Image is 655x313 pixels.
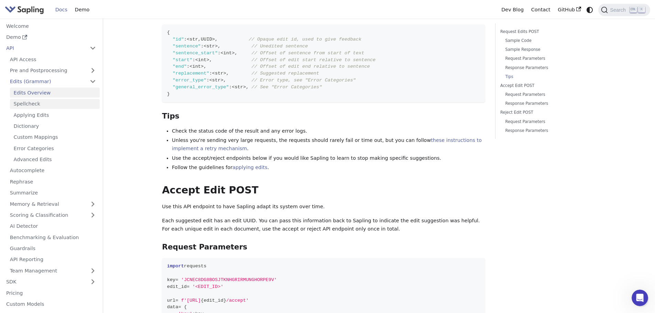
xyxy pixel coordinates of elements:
[173,57,192,63] span: "start"
[162,203,485,211] p: Use this API endpoint to have Sapling adapt its system over time.
[209,71,212,76] span: :
[167,91,170,97] span: }
[175,277,178,282] span: =
[252,64,370,69] span: // Offset of edit end relative to sentence
[6,66,100,76] a: Pre and Postprocessing
[232,165,268,170] a: applying edits
[498,4,527,15] a: Dev Blog
[187,284,189,289] span: =
[2,21,100,31] a: Welcome
[505,91,591,98] a: Request Parameters
[229,85,232,90] span: :
[86,277,100,287] button: Expand sidebar category 'SDK'
[181,298,201,303] span: f'[URL]
[505,100,591,107] a: Response Parameters
[226,298,249,303] span: /accept'
[249,37,361,42] span: // Opaque edit id, used to give feedback
[71,4,93,15] a: Demo
[505,127,591,134] a: Response Parameters
[167,264,184,269] span: import
[252,51,364,56] span: // Offset of sentence from start of text
[223,298,226,303] span: }
[554,4,585,15] a: GitHub
[505,37,591,44] a: Sample Code
[209,78,223,83] span: <str>
[10,121,100,131] a: Dictionary
[585,5,595,15] button: Switch between dark and light mode (currently system mode)
[10,88,100,98] a: Edits Overview
[201,44,204,49] span: :
[2,32,100,42] a: Demo
[162,112,485,121] h3: Tips
[10,99,100,109] a: Spellcheck
[204,64,206,69] span: ,
[598,4,650,16] button: Search (Ctrl+K)
[5,5,44,15] img: Sapling.ai
[172,154,485,163] li: Use the accept/reject endpoints below if you would like Sapling to learn to stop making specific ...
[2,288,100,298] a: Pricing
[252,57,376,63] span: // Offset of edit start relative to sentence
[6,266,100,276] a: Team Management
[505,119,591,125] a: Request Parameters
[6,232,100,242] a: Benchmarking & Evaluation
[638,7,645,13] kbd: K
[505,46,591,53] a: Sample Response
[167,298,176,303] span: url
[206,78,209,83] span: :
[500,109,593,116] a: Reject Edit POST
[6,221,100,231] a: AI Detector
[162,217,485,233] p: Each suggested edit has an edit UUID. You can pass this information back to Sapling to indicate t...
[2,277,86,287] a: SDK
[10,143,100,153] a: Error Categories
[187,64,189,69] span: :
[632,290,648,306] iframe: Intercom live chat
[192,284,223,289] span: '<EDIT_ID>'
[10,132,100,142] a: Custom Mappings
[505,65,591,71] a: Response Parameters
[6,188,100,198] a: Summarize
[500,29,593,35] a: Request Edits POST
[6,199,100,209] a: Memory & Retrieval
[218,44,220,49] span: ,
[252,44,308,49] span: // Unedited sentence
[178,304,181,310] span: =
[252,85,322,90] span: // See "Error Categories"
[86,43,100,53] button: Collapse sidebar category 'API'
[184,264,207,269] span: requests
[252,78,356,83] span: // Error type, see "Error Categories"
[226,71,229,76] span: ,
[173,64,187,69] span: "end"
[204,298,223,303] span: edit_id
[173,44,201,49] span: "sentence"
[173,78,206,83] span: "error_type"
[184,304,187,310] span: {
[181,277,277,282] span: 'JCNEC8DG8BOSJTKNHGRIRMUNGHORPE9V'
[192,57,195,63] span: :
[6,77,100,87] a: Edits (Grammar)
[198,37,201,42] span: ,
[187,37,198,42] span: <str
[162,184,485,197] h2: Accept Edit POST
[505,55,591,62] a: Request Parameters
[6,210,100,220] a: Scoring & Classification
[6,255,100,265] a: API Reporting
[505,74,591,80] a: Tips
[215,37,218,42] span: ,
[52,4,71,15] a: Docs
[6,177,100,187] a: Rephrase
[173,71,209,76] span: "replacement"
[167,304,178,310] span: data
[234,51,237,56] span: ,
[6,54,100,64] a: API Access
[167,277,176,282] span: key
[608,7,630,13] span: Search
[232,85,246,90] span: <str>
[167,284,187,289] span: edit_id
[173,85,229,90] span: "general_error_type"
[184,37,187,42] span: :
[189,64,204,69] span: <int>
[172,164,485,172] li: Follow the guidelines for .
[195,57,209,63] span: <int>
[212,71,226,76] span: <str>
[246,85,249,90] span: ,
